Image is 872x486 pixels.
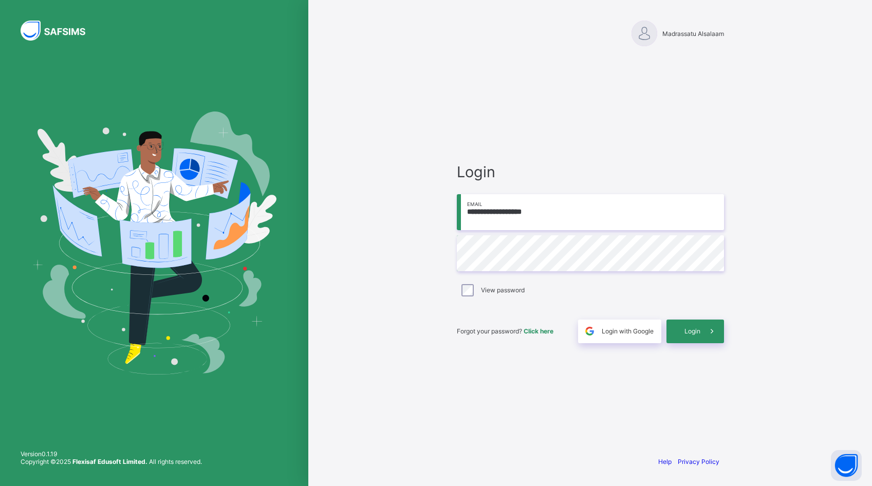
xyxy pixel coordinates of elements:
[662,30,724,38] span: Madrassatu Alsalaam
[21,450,202,458] span: Version 0.1.19
[658,458,672,465] a: Help
[481,286,525,294] label: View password
[678,458,719,465] a: Privacy Policy
[21,21,98,41] img: SAFSIMS Logo
[831,450,862,481] button: Open asap
[457,327,553,335] span: Forgot your password?
[72,458,147,465] strong: Flexisaf Edusoft Limited.
[21,458,202,465] span: Copyright © 2025 All rights reserved.
[684,327,700,335] span: Login
[584,325,596,337] img: google.396cfc9801f0270233282035f929180a.svg
[457,163,724,181] span: Login
[524,327,553,335] a: Click here
[602,327,654,335] span: Login with Google
[32,111,276,375] img: Hero Image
